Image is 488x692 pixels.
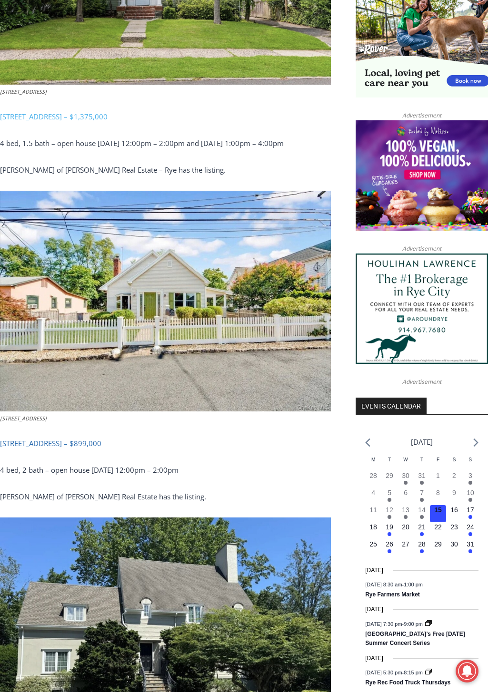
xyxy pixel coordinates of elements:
h4: Book [PERSON_NAME]'s Good Humor for Your Event [279,10,320,37]
time: [DATE] [365,605,383,614]
div: Birthdays, Graduations, Any Private Event [60,17,224,26]
button: 11 [365,505,381,522]
time: [DATE] [365,566,383,575]
time: 20 [402,523,409,531]
button: 3 Has events [462,471,478,488]
time: 15 [434,506,442,514]
span: S [469,457,472,462]
h2: Events Calendar [356,398,427,414]
div: Friday [430,456,446,471]
span: T [388,457,391,462]
time: 27 [402,540,409,548]
time: 16 [450,506,458,514]
em: Has events [404,481,408,485]
a: Open Tues. - Sun. [PHONE_NUMBER] [0,96,96,118]
time: 23 [450,523,458,531]
span: W [403,457,408,462]
time: 29 [386,472,393,479]
button: 7 Has events [414,488,430,505]
button: 15 [430,505,446,522]
time: 25 [369,540,377,548]
button: 23 [446,522,462,539]
time: 8 [436,489,440,497]
time: 2 [452,472,456,479]
em: Has events [404,515,408,519]
a: Intern @ [DOMAIN_NAME] [229,92,461,118]
button: 29 [381,471,398,488]
span: T [420,457,423,462]
span: Advertisement [393,377,451,386]
span: S [453,457,456,462]
button: 8 [430,488,446,505]
em: Has events [388,498,391,502]
em: Has events [468,549,472,553]
img: Houlihan Lawrence The #1 Brokerage in Rye City [356,253,488,364]
time: 30 [450,540,458,548]
button: 1 [430,471,446,488]
span: [DATE] 7:30 pm [365,621,402,626]
button: 27 [398,539,414,556]
time: 9 [452,489,456,497]
time: 7 [420,489,424,497]
time: 17 [467,506,474,514]
button: 6 [398,488,414,505]
span: Intern @ [DOMAIN_NAME] [249,95,441,116]
button: 30 [446,539,462,556]
time: 3 [468,472,472,479]
button: 10 Has events [462,488,478,505]
div: Sunday [462,456,478,471]
a: Rye Rec Food Truck Thursdays [365,679,450,687]
time: 12 [386,506,393,514]
span: 8:15 pm [404,670,423,675]
em: Has events [468,532,472,536]
span: [DATE] 5:30 pm [365,670,402,675]
button: 12 Has events [381,505,398,522]
button: 31 Has events [414,471,430,488]
time: 31 [467,540,474,548]
img: Baked by Melissa [356,120,488,231]
button: 13 Has events [398,505,414,522]
span: 9:00 pm [404,621,423,626]
time: 28 [369,472,377,479]
button: 24 Has events [462,522,478,539]
em: Has events [420,515,424,519]
button: 16 [446,505,462,522]
time: 22 [434,523,442,531]
button: 26 Has events [381,539,398,556]
button: 25 [365,539,381,556]
em: Has events [420,532,424,536]
div: Saturday [446,456,462,471]
span: F [437,457,439,462]
time: 29 [434,540,442,548]
button: 19 Has events [381,522,398,539]
span: Advertisement [393,111,451,120]
em: Has events [420,498,424,502]
em: Has events [468,498,472,502]
time: 18 [369,523,377,531]
button: 5 Has events [381,488,398,505]
div: Monday [365,456,381,471]
time: 30 [402,472,409,479]
button: 28 [365,471,381,488]
span: [DATE] 8:30 am [365,582,402,587]
button: 28 Has events [414,539,430,556]
time: 1 [436,472,440,479]
button: 30 Has events [398,471,414,488]
time: 14 [418,506,426,514]
time: 28 [418,540,426,548]
span: M [371,457,375,462]
em: Has events [388,532,391,536]
time: 26 [386,540,393,548]
button: 14 Has events [414,505,430,522]
button: 17 Has events [462,505,478,522]
li: [DATE] [411,436,433,448]
a: Book [PERSON_NAME]'s Good Humor for Your Event [272,3,333,43]
span: Open Tues. - Sun. [PHONE_NUMBER] [3,98,93,134]
time: 4 [371,489,375,497]
div: Thursday [414,456,430,471]
a: Rye Farmers Market [365,591,420,599]
button: 18 [365,522,381,539]
time: 31 [418,472,426,479]
em: Has events [388,515,391,519]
